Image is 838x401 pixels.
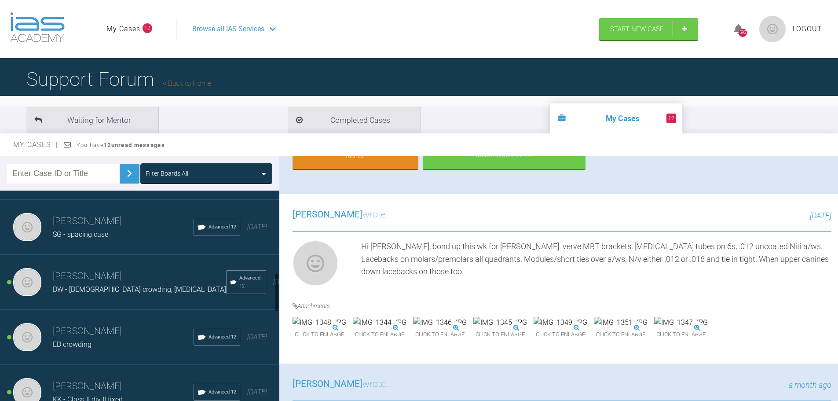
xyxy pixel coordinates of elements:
[610,25,664,33] span: Start New Case
[473,328,527,342] span: Click to enlarge
[293,317,346,328] img: IMG_1348.JPG
[353,328,406,342] span: Click to enlarge
[53,269,226,284] h3: [PERSON_NAME]
[599,18,698,40] a: Start New Case
[13,213,41,241] img: Sarah Gatley
[293,328,346,342] span: Click to enlarge
[293,209,362,220] span: [PERSON_NAME]
[361,240,831,290] div: Hi [PERSON_NAME], bond up this wk for [PERSON_NAME]. verve MBT brackets, [MEDICAL_DATA] tubes on ...
[247,223,267,231] span: [DATE]
[793,23,822,35] a: Logout
[413,328,467,342] span: Click to enlarge
[13,323,41,351] img: Sarah Gatley
[293,379,362,389] span: [PERSON_NAME]
[654,317,708,328] img: IMG_1347.JPG
[53,324,194,339] h3: [PERSON_NAME]
[288,107,420,133] li: Completed Cases
[53,379,194,394] h3: [PERSON_NAME]
[53,285,226,294] span: DW - [DEMOGRAPHIC_DATA] crowding, [MEDICAL_DATA]
[13,268,41,296] img: Sarah Gatley
[13,140,59,149] span: My Cases
[353,317,406,328] img: IMG_1344.JPG
[273,278,293,286] span: [DATE]
[26,64,211,95] h1: Support Forum
[106,23,140,35] a: My Cases
[192,23,264,35] span: Browse all IAS Services
[53,230,108,239] span: SG - spacing case
[53,340,91,349] span: ED crowding
[739,29,747,37] div: 593
[77,142,165,148] span: You have
[534,317,587,328] img: IMG_1349.JPG
[163,79,211,88] a: Back to Home
[104,142,165,148] strong: 12 unread messages
[293,207,392,222] h3: wrote...
[759,16,786,42] img: profile.png
[413,317,467,328] img: IMG_1346.JPG
[247,333,267,341] span: [DATE]
[209,223,236,231] span: Advanced 12
[209,333,236,341] span: Advanced 12
[146,169,188,178] div: Filter Boards: All
[247,388,267,396] span: [DATE]
[594,328,648,342] span: Click to enlarge
[209,388,236,396] span: Advanced 12
[7,164,120,184] input: Enter Case ID or Title
[594,317,648,328] img: IMG_1351.JPG
[10,12,65,42] img: logo-light.3e3ef733.png
[550,103,682,133] li: My Cases
[666,114,676,123] span: 12
[239,274,262,290] span: Advanced 12
[143,23,152,33] span: 12
[810,211,831,220] span: [DATE]
[122,166,136,180] img: chevronRight.28bd32b0.svg
[534,328,587,342] span: Click to enlarge
[789,380,831,390] span: a month ago
[473,317,527,328] img: IMG_1345.JPG
[53,214,194,229] h3: [PERSON_NAME]
[293,240,338,286] img: Sarah Gatley
[293,377,392,392] h3: wrote...
[654,328,708,342] span: Click to enlarge
[293,301,831,311] h4: Attachments
[26,107,158,133] li: Waiting for Mentor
